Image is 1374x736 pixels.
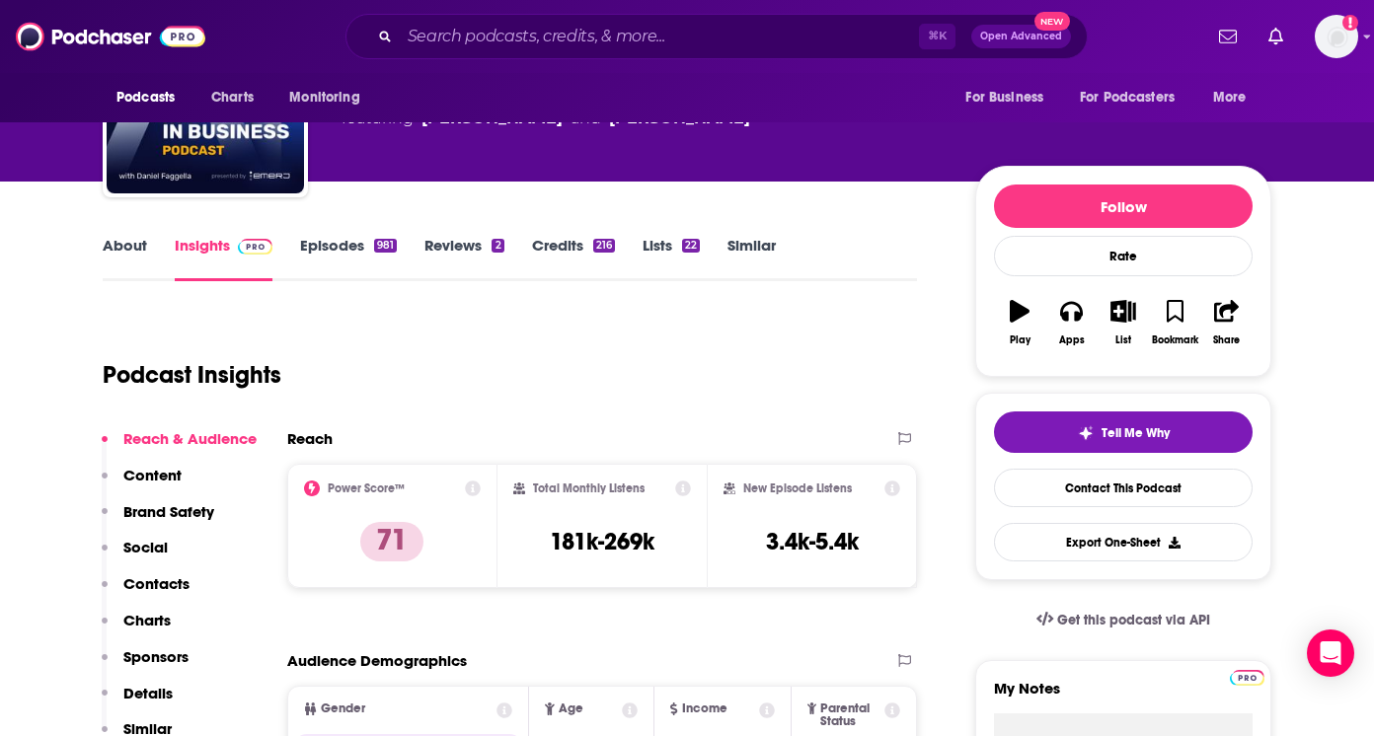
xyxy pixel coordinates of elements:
h3: 181k-269k [550,527,654,556]
p: 71 [360,522,423,561]
a: Episodes981 [300,236,397,281]
button: Play [994,287,1045,358]
a: Show notifications dropdown [1260,20,1291,53]
button: Sponsors [102,647,189,684]
div: Search podcasts, credits, & more... [345,14,1088,59]
div: 981 [374,239,397,253]
span: Get this podcast via API [1057,612,1210,628]
h2: Reach [287,429,333,448]
button: Follow [994,184,1253,228]
button: List [1098,287,1149,358]
p: Social [123,538,168,556]
span: Age [559,702,583,715]
img: Podchaser Pro [1230,670,1264,686]
a: Credits216 [532,236,615,281]
button: open menu [103,79,200,116]
img: User Profile [1315,15,1358,58]
button: Content [102,466,182,502]
span: Income [682,702,727,715]
p: Reach & Audience [123,429,257,448]
svg: Add a profile image [1342,15,1358,31]
span: Parental Status [820,702,880,728]
span: Monitoring [289,84,359,111]
button: Show profile menu [1315,15,1358,58]
h2: Power Score™ [328,481,405,495]
a: Show notifications dropdown [1211,20,1245,53]
img: Podchaser Pro [238,239,272,255]
p: Contacts [123,574,190,593]
h2: Total Monthly Listens [533,481,645,495]
input: Search podcasts, credits, & more... [400,21,919,52]
span: Logged in as HWdata [1315,15,1358,58]
div: Share [1213,334,1240,346]
span: Tell Me Why [1102,425,1170,441]
div: 2 [492,239,503,253]
a: Similar [727,236,776,281]
button: open menu [1067,79,1203,116]
div: 216 [593,239,615,253]
button: Social [102,538,168,574]
p: Sponsors [123,647,189,666]
span: New [1034,12,1070,31]
div: List [1115,334,1131,346]
p: Brand Safety [123,502,214,521]
div: Rate [994,236,1253,276]
span: Gender [321,702,365,715]
button: Contacts [102,574,190,611]
h3: 3.4k-5.4k [766,527,859,556]
a: Contact This Podcast [994,469,1253,507]
div: Bookmark [1152,334,1198,346]
p: Content [123,466,182,484]
img: Podchaser - Follow, Share and Rate Podcasts [16,18,205,55]
a: Charts [198,79,266,116]
span: Podcasts [116,84,175,111]
div: 22 [682,239,700,253]
a: About [103,236,147,281]
span: For Podcasters [1080,84,1175,111]
div: Apps [1059,334,1085,346]
button: Brand Safety [102,502,214,539]
h2: New Episode Listens [743,481,852,495]
div: Play [1010,334,1030,346]
span: For Business [965,84,1043,111]
h1: Podcast Insights [103,360,281,390]
label: My Notes [994,679,1253,713]
button: open menu [1199,79,1271,116]
button: Export One-Sheet [994,523,1253,561]
p: Charts [123,611,171,629]
button: Charts [102,611,171,647]
a: Pro website [1230,667,1264,686]
button: Share [1201,287,1253,358]
img: tell me why sparkle [1078,425,1094,441]
button: Open AdvancedNew [971,25,1071,48]
a: Lists22 [643,236,700,281]
a: Get this podcast via API [1021,596,1226,644]
button: open menu [952,79,1068,116]
span: ⌘ K [919,24,955,49]
span: Charts [211,84,254,111]
span: Open Advanced [980,32,1062,41]
a: InsightsPodchaser Pro [175,236,272,281]
a: Reviews2 [424,236,503,281]
button: tell me why sparkleTell Me Why [994,411,1253,453]
button: Apps [1045,287,1097,358]
p: Details [123,684,173,702]
button: open menu [275,79,385,116]
button: Details [102,684,173,720]
span: More [1213,84,1247,111]
div: Open Intercom Messenger [1307,629,1354,677]
h2: Audience Demographics [287,651,467,670]
button: Bookmark [1149,287,1200,358]
button: Reach & Audience [102,429,257,466]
